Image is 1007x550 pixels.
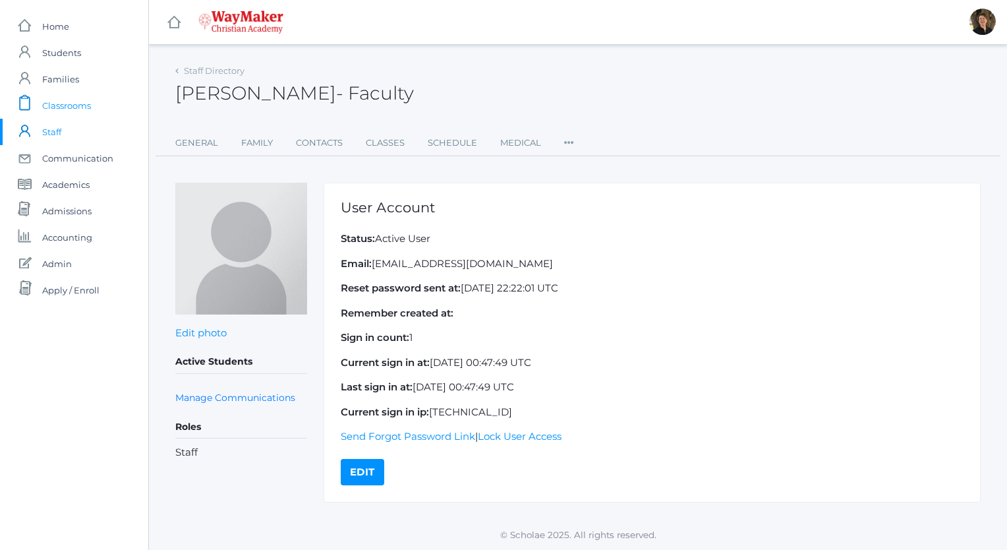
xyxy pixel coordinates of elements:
[341,380,964,395] p: [DATE] 00:47:49 UTC
[175,445,307,460] li: Staff
[175,183,307,315] img: Manuela Orban
[175,390,295,406] a: Manage Communications
[175,351,307,373] h5: Active Students
[42,40,81,66] span: Students
[341,257,372,270] strong: Email:
[341,231,964,247] p: Active User
[198,11,283,34] img: waymaker-logo-stack-white-1602f2b1af18da31a5905e9982d058868370996dac5278e84edea6dabf9a3315.png
[42,251,72,277] span: Admin
[42,119,61,145] span: Staff
[341,331,409,344] strong: Sign in count:
[341,307,453,319] strong: Remember created at:
[341,459,384,485] a: edit
[42,13,69,40] span: Home
[500,130,541,156] a: Medical
[341,200,964,215] h1: User Account
[341,257,964,272] p: [EMAIL_ADDRESS][DOMAIN_NAME]
[969,9,996,35] div: Dianna Renz
[42,92,91,119] span: Classrooms
[324,183,981,503] div: |
[341,355,964,371] p: [DATE] 00:47:49 UTC
[428,130,477,156] a: Schedule
[366,130,405,156] a: Classes
[341,406,429,418] strong: Current sign in ip:
[42,198,92,224] span: Admissions
[341,232,375,245] strong: Status:
[341,282,461,294] strong: Reset password sent at:
[184,65,245,76] a: Staff Directory
[175,326,227,339] a: Edit photo
[42,277,100,303] span: Apply / Enroll
[42,66,79,92] span: Families
[341,281,964,296] p: [DATE] 22:22:01 UTC
[42,171,90,198] span: Academics
[175,416,307,439] h5: Roles
[175,130,218,156] a: General
[341,405,964,420] p: [TECHNICAL_ID]
[341,330,964,346] p: 1
[341,356,430,369] strong: Current sign in at:
[478,430,561,443] a: Lock User Access
[296,130,343,156] a: Contacts
[42,224,92,251] span: Accounting
[175,83,414,104] h2: [PERSON_NAME]
[341,381,413,393] strong: Last sign in at:
[241,130,273,156] a: Family
[336,82,414,104] span: - Faculty
[149,528,1007,541] p: © Scholae 2025. All rights reserved.
[341,430,475,443] a: Send Forgot Password Link
[42,145,113,171] span: Communication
